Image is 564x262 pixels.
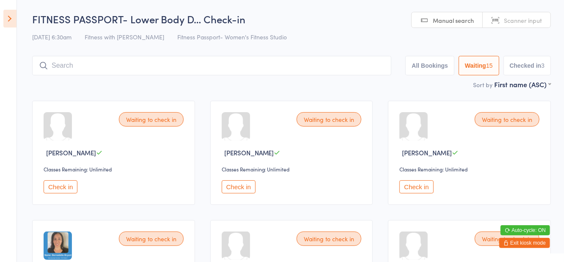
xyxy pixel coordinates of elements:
[399,165,542,173] div: Classes Remaining: Unlimited
[46,148,96,157] span: [PERSON_NAME]
[501,225,550,235] button: Auto-cycle: ON
[32,56,391,75] input: Search
[32,33,72,41] span: [DATE] 6:30am
[504,16,542,25] span: Scanner input
[499,238,550,248] button: Exit kiosk mode
[405,56,454,75] button: All Bookings
[297,232,361,246] div: Waiting to check in
[399,180,433,193] button: Check in
[473,80,492,89] label: Sort by
[177,33,287,41] span: Fitness Passport- Women's Fitness Studio
[541,62,545,69] div: 3
[402,148,452,157] span: [PERSON_NAME]
[224,148,274,157] span: [PERSON_NAME]
[44,165,186,173] div: Classes Remaining: Unlimited
[119,112,184,127] div: Waiting to check in
[297,112,361,127] div: Waiting to check in
[494,80,551,89] div: First name (ASC)
[486,62,493,69] div: 15
[433,16,474,25] span: Manual search
[503,56,551,75] button: Checked in3
[44,180,77,193] button: Check in
[32,12,551,26] h2: FITNESS PASSPORT- Lower Body D… Check-in
[44,232,72,260] img: image1726460558.png
[475,232,539,246] div: Waiting to check in
[85,33,164,41] span: Fitness with [PERSON_NAME]
[475,112,539,127] div: Waiting to check in
[222,180,256,193] button: Check in
[459,56,499,75] button: Waiting15
[119,232,184,246] div: Waiting to check in
[222,165,364,173] div: Classes Remaining: Unlimited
